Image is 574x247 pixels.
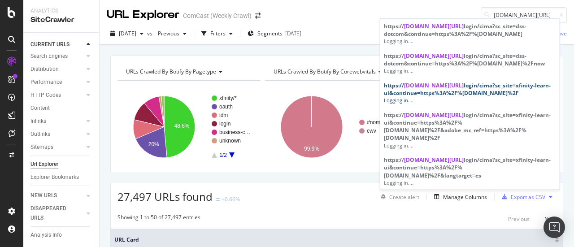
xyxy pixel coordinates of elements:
[30,143,53,152] div: Sitemaps
[384,179,556,186] div: Logging in....
[274,68,376,75] span: URLs Crawled By Botify By corewebvitals
[117,189,213,204] span: 27,497 URLs found
[380,108,560,152] a: https://[DOMAIN_NAME][URL]login/cima?sc_site=xfinity-learn-ui&continue=https%3A%2F%[DOMAIN_NAME]%...
[114,236,552,244] span: URL Card
[30,173,93,182] a: Explorer Bookmarks
[174,123,189,129] text: 48.6%
[384,111,556,142] div: https:// login/cima?sc_site=xfinity-learn-ui&continue=https%3A%2F%[DOMAIN_NAME]%2F&adobe_mc_ref=h...
[30,52,84,61] a: Search Engines
[30,173,79,182] div: Explorer Bookmarks
[285,30,301,37] div: [DATE]
[544,217,565,238] div: Open Intercom Messenger
[404,82,464,89] span: [DOMAIN_NAME][URL]
[304,146,319,152] text: 99.9%
[481,7,567,23] input: Find a URL
[30,65,84,74] a: Distribution
[404,156,464,164] span: [DOMAIN_NAME][URL]
[154,26,190,41] button: Previous
[244,26,305,41] button: Segments[DATE]
[498,190,545,204] button: Export as CSV
[107,7,179,22] div: URL Explorer
[210,30,226,37] div: Filters
[380,152,560,190] a: https://[DOMAIN_NAME][URL]login/cima?sc_site=xfinity-learn-ui&continue=https%3A%2F%[DOMAIN_NAME]%...
[219,112,228,118] text: idm
[216,198,220,201] img: Equal
[30,78,62,87] div: Performance
[544,215,556,223] div: Next
[30,143,84,152] a: Sitemaps
[117,213,200,224] div: Showing 1 to 50 of 27,497 entries
[30,160,58,169] div: Url Explorer
[511,193,545,201] div: Export as CSV
[30,52,68,61] div: Search Engines
[30,117,84,126] a: Inlinks
[257,30,283,37] span: Segments
[30,191,57,200] div: NEW URLS
[30,91,84,100] a: HTTP Codes
[107,26,147,41] button: [DATE]
[384,142,556,149] div: Logging in....
[117,88,258,166] svg: A chart.
[508,215,530,223] div: Previous
[265,88,406,166] svg: A chart.
[30,78,84,87] a: Performance
[384,97,556,104] div: Logging in....
[384,156,556,179] div: https:// login/cima?sc_site=xfinity-learn-ui&continue=https%3A%2F%[DOMAIN_NAME]%2F&langtarget=es
[380,19,560,48] a: https://[DOMAIN_NAME][URL]login/cima?sc_site=dss-dotcom&continue=https%3A%2F%[DOMAIN_NAME]Logging...
[30,230,93,240] a: Analysis Info
[30,91,61,100] div: HTTP Codes
[30,15,92,25] div: SiteCrawler
[30,130,50,139] div: Outlinks
[30,130,84,139] a: Outlinks
[198,26,236,41] button: Filters
[272,65,400,79] h4: URLs Crawled By Botify By corewebvitals
[384,82,556,97] div: https:// login/cima?sc_site=xfinity-learn-ui&continue=https%3A%2F%[DOMAIN_NAME]%2F
[443,193,487,201] div: Manage Columns
[389,193,419,201] div: Create alert
[30,191,84,200] a: NEW URLS
[154,30,179,37] span: Previous
[255,13,261,19] div: arrow-right-arrow-left
[183,11,252,20] div: ComCast (Weekly Crawl)
[555,30,567,37] div: Save
[126,68,216,75] span: URLs Crawled By Botify By pagetype
[30,40,84,49] a: CURRENT URLS
[30,40,70,49] div: CURRENT URLS
[219,95,237,101] text: xfinity/*
[30,160,93,169] a: Url Explorer
[508,213,530,224] button: Previous
[219,104,233,110] text: oauth
[384,22,556,38] div: https:// login/cima?sc_site=dss-dotcom&continue=https%3A%2F%[DOMAIN_NAME]
[219,121,230,127] text: login
[367,119,391,126] text: #nomatch
[219,152,227,158] text: 1/2
[30,117,46,126] div: Inlinks
[30,65,59,74] div: Distribution
[544,213,556,224] button: Next
[219,129,250,135] text: business-c…
[30,204,76,223] div: DISAPPEARED URLS
[404,22,464,30] span: [DOMAIN_NAME][URL]
[30,104,50,113] div: Content
[404,52,464,60] span: [DOMAIN_NAME][URL]
[30,230,62,240] div: Analysis Info
[30,104,93,113] a: Content
[404,111,464,119] span: [DOMAIN_NAME][URL]
[30,204,84,223] a: DISAPPEARED URLS
[380,48,560,78] a: https://[DOMAIN_NAME][URL]login/cima?sc_site=dss-dotcom&continue=https%3A%2F%[DOMAIN_NAME]%2FnowL...
[384,38,556,45] div: Logging in....
[219,138,241,144] text: unknown
[148,141,159,147] text: 20%
[147,30,154,37] span: vs
[367,128,376,134] text: cwv
[377,190,419,204] button: Create alert
[124,65,252,79] h4: URLs Crawled By Botify By pagetype
[384,67,556,74] div: Logging in....
[430,191,487,202] button: Manage Columns
[380,78,560,108] a: https://[DOMAIN_NAME][URL]login/cima?sc_site=xfinity-learn-ui&continue=https%3A%2F%[DOMAIN_NAME]%...
[222,195,240,203] div: +0.66%
[384,52,556,67] div: https:// login/cima?sc_site=dss-dotcom&continue=https%3A%2F%[DOMAIN_NAME]%2Fnow
[119,30,136,37] span: 2025 Aug. 23rd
